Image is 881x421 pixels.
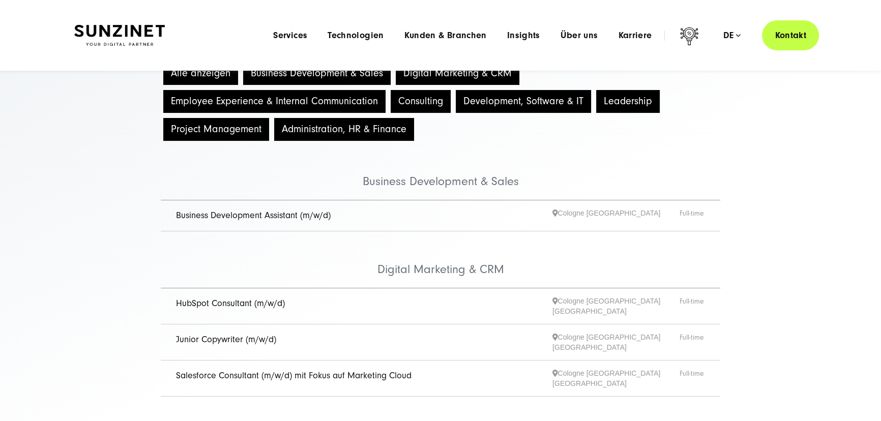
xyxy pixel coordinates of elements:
a: Technologien [328,31,384,41]
a: Salesforce Consultant (m/w/d) mit Fokus auf Marketing Cloud [176,370,412,381]
a: Kontakt [762,20,819,50]
span: Cologne [GEOGRAPHIC_DATA] [GEOGRAPHIC_DATA] [552,368,680,388]
span: Full-time [680,368,705,388]
button: Employee Experience & Internal Communication [163,90,386,113]
span: Cologne [GEOGRAPHIC_DATA] [GEOGRAPHIC_DATA] [552,332,680,352]
button: Leadership [596,90,660,113]
button: Alle anzeigen [163,62,238,85]
a: Karriere [618,31,652,41]
button: Digital Marketing & CRM [396,62,519,85]
button: Project Management [163,118,269,141]
a: HubSpot Consultant (m/w/d) [176,298,285,309]
img: SUNZINET Full Service Digital Agentur [74,25,165,46]
a: Insights [507,31,540,41]
a: Kunden & Branchen [404,31,487,41]
span: Full-time [680,208,705,224]
a: Services [273,31,307,41]
span: Cologne [GEOGRAPHIC_DATA] [552,208,680,224]
a: Business Development Assistant (m/w/d) [176,210,331,221]
span: Full-time [680,332,705,352]
button: Business Development & Sales [243,62,391,85]
button: Administration, HR & Finance [274,118,414,141]
li: Business Development & Sales [161,143,720,200]
span: Cologne [GEOGRAPHIC_DATA] [GEOGRAPHIC_DATA] [552,296,680,316]
a: Junior Copywriter (m/w/d) [176,334,276,345]
a: Über uns [561,31,598,41]
span: Full-time [680,296,705,316]
button: Development, Software & IT [456,90,591,113]
button: Consulting [391,90,451,113]
li: Digital Marketing & CRM [161,231,720,288]
div: de [723,31,741,41]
